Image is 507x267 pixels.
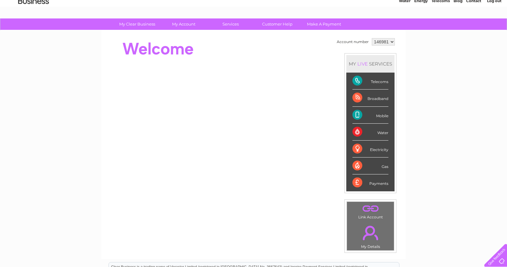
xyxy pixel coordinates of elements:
div: Payments [352,174,388,191]
a: Log out [487,26,501,31]
img: logo.png [18,16,49,35]
td: My Details [347,221,394,251]
td: Link Account [347,201,394,221]
a: Blog [454,26,462,31]
a: Contact [466,26,481,31]
a: My Account [159,18,209,30]
td: Account number [335,37,370,47]
a: 0333 014 3131 [391,3,434,11]
a: Customer Help [252,18,303,30]
div: Electricity [352,141,388,157]
a: Energy [414,26,428,31]
div: Telecoms [352,73,388,90]
div: Mobile [352,107,388,124]
div: MY SERVICES [346,55,395,73]
a: Telecoms [431,26,450,31]
a: . [348,203,392,214]
a: Make A Payment [299,18,349,30]
a: . [348,222,392,244]
div: Water [352,124,388,141]
div: Clear Business is a trading name of Verastar Limited (registered in [GEOGRAPHIC_DATA] No. 3667643... [109,3,399,30]
div: LIVE [356,61,369,67]
a: My Clear Business [112,18,163,30]
div: Broadband [352,90,388,106]
div: Gas [352,157,388,174]
a: Services [205,18,256,30]
a: Water [399,26,411,31]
